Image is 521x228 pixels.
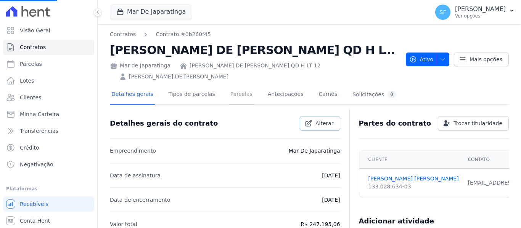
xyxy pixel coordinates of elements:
[3,196,94,212] a: Recebíveis
[3,90,94,105] a: Clientes
[387,91,396,98] div: 0
[20,161,53,168] span: Negativação
[317,85,339,105] a: Carnês
[359,119,431,128] h3: Partes do contrato
[352,91,396,98] div: Solicitações
[6,184,91,193] div: Plataformas
[454,53,509,66] a: Mais opções
[110,5,192,19] button: Mar De Japaratinga
[3,107,94,122] a: Minha Carteira
[3,40,94,55] a: Contratos
[156,30,211,38] a: Contrato #0b260f45
[110,62,170,70] div: Mar de Japaratinga
[289,146,340,155] p: Mar De Japaratinga
[359,217,434,226] h3: Adicionar atividade
[455,5,506,13] p: [PERSON_NAME]
[359,151,463,169] th: Cliente
[20,60,42,68] span: Parcelas
[110,85,155,105] a: Detalhes gerais
[406,53,450,66] button: Ativo
[409,53,434,66] span: Ativo
[110,30,136,38] a: Contratos
[440,10,446,15] span: SF
[322,195,340,204] p: [DATE]
[322,171,340,180] p: [DATE]
[453,120,502,127] span: Trocar titularidade
[129,73,228,81] a: [PERSON_NAME] DE [PERSON_NAME]
[20,217,50,225] span: Conta Hent
[300,116,340,131] a: Alterar
[351,85,398,105] a: Solicitações0
[429,2,521,23] button: SF [PERSON_NAME] Ver opções
[3,56,94,72] a: Parcelas
[3,140,94,155] a: Crédito
[470,56,502,63] span: Mais opções
[3,123,94,139] a: Transferências
[20,200,48,208] span: Recebíveis
[110,30,211,38] nav: Breadcrumb
[368,175,459,183] a: [PERSON_NAME] [PERSON_NAME]
[3,157,94,172] a: Negativação
[20,77,34,85] span: Lotes
[190,62,320,70] a: [PERSON_NAME] DE [PERSON_NAME] QD H LT 12
[110,41,400,59] h2: [PERSON_NAME] DE [PERSON_NAME] QD H LT 12
[20,110,59,118] span: Minha Carteira
[110,30,400,38] nav: Breadcrumb
[20,144,39,151] span: Crédito
[368,183,459,191] div: 133.028.634-03
[266,85,305,105] a: Antecipações
[3,23,94,38] a: Visão Geral
[167,85,217,105] a: Tipos de parcelas
[110,146,156,155] p: Empreendimento
[20,27,50,34] span: Visão Geral
[315,120,334,127] span: Alterar
[110,119,218,128] h3: Detalhes gerais do contrato
[438,116,509,131] a: Trocar titularidade
[110,171,161,180] p: Data de assinatura
[455,13,506,19] p: Ver opções
[110,195,170,204] p: Data de encerramento
[229,85,254,105] a: Parcelas
[20,94,41,101] span: Clientes
[20,127,58,135] span: Transferências
[20,43,46,51] span: Contratos
[3,73,94,88] a: Lotes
